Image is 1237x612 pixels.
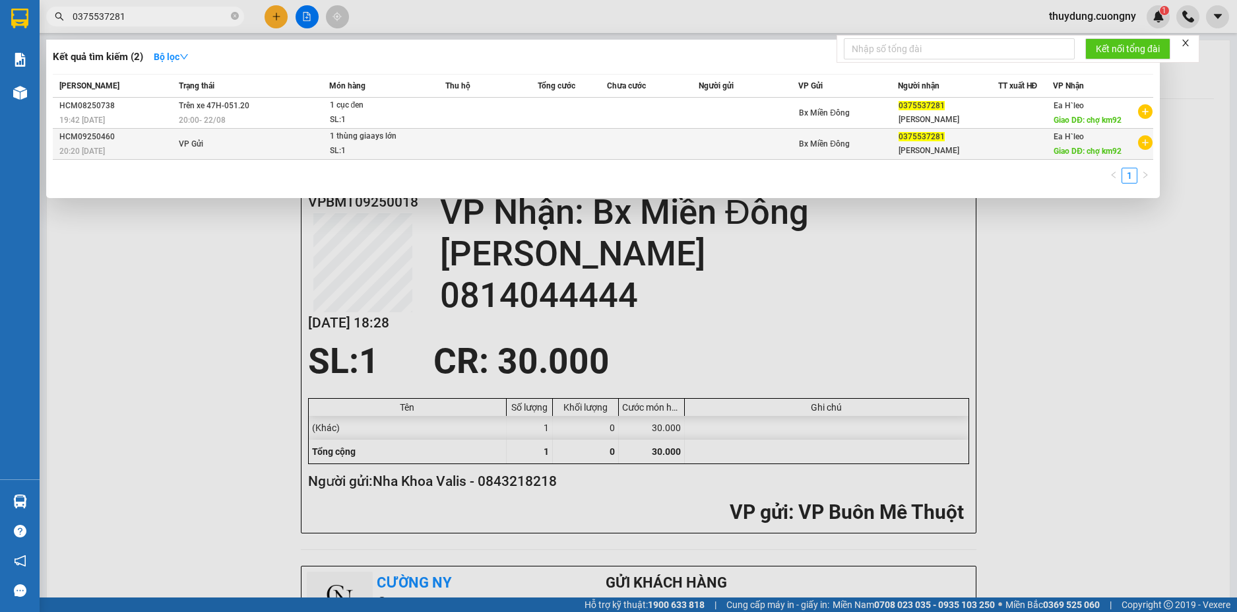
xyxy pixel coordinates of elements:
span: Người nhận [898,81,939,90]
img: warehouse-icon [13,494,27,508]
div: HCM09250460 [59,130,175,144]
span: Ea H`leo [1054,132,1084,141]
span: left [1110,171,1118,179]
span: down [179,52,189,61]
li: Previous Page [1106,168,1122,184]
span: VP Nhận [1053,81,1084,90]
span: [PERSON_NAME] [59,81,119,90]
li: 1 [1122,168,1137,184]
span: plus-circle [1138,135,1153,150]
div: VP Buôn Mê Thuột [11,11,104,43]
button: Kết nối tổng đài [1085,38,1170,59]
div: 1 thùng giaays lớn [330,129,429,144]
span: Bx Miền Đông [799,108,850,118]
span: Kết nối tổng đài [1096,42,1160,56]
span: Nhận: [113,13,144,26]
div: HCM08250738 [59,99,175,113]
button: right [1137,168,1153,184]
span: Trạng thái [179,81,214,90]
span: 0375537281 [899,101,945,110]
div: [PERSON_NAME] [899,113,997,127]
span: Người gửi [699,81,734,90]
span: 0375537281 [899,132,945,141]
img: solution-icon [13,53,27,67]
input: Nhập số tổng đài [844,38,1075,59]
span: close-circle [231,11,239,23]
span: plus-circle [1138,104,1153,119]
div: 0843218218 [11,75,104,93]
span: VP Gửi [179,139,203,149]
span: close-circle [231,12,239,20]
span: right [1141,171,1149,179]
div: 1 cục đen [330,98,429,113]
span: Bx Miền Đông [799,139,850,149]
span: Trên xe 47H-051.20 [179,101,249,110]
span: Giao DĐ: chợ km92 [1054,116,1122,125]
input: Tìm tên, số ĐT hoặc mã đơn [73,9,228,24]
span: 20:00 - 22/08 [179,116,226,125]
span: TT xuất HĐ [998,81,1038,90]
span: question-circle [14,525,26,537]
h3: Kết quả tìm kiếm ( 2 ) [53,50,143,64]
span: Ea H`leo [1054,101,1084,110]
div: [PERSON_NAME] [113,43,220,59]
span: Giao DĐ: chợ km92 [1054,147,1122,156]
span: Món hàng [329,81,365,90]
button: left [1106,168,1122,184]
div: 0814044444 [113,59,220,77]
span: message [14,584,26,597]
span: close [1181,38,1190,48]
img: warehouse-icon [13,86,27,100]
div: Bx Miền Đông [113,11,220,43]
strong: Bộ lọc [154,51,189,62]
div: [PERSON_NAME] [899,144,997,158]
button: Bộ lọcdown [143,46,199,67]
span: Tổng cước [538,81,575,90]
span: 19:42 [DATE] [59,116,105,125]
span: notification [14,555,26,567]
div: SL: 1 [330,113,429,127]
a: 1 [1122,168,1137,183]
span: 20:20 [DATE] [59,147,105,156]
li: Next Page [1137,168,1153,184]
span: Thu hộ [445,81,470,90]
img: logo-vxr [11,9,28,28]
span: search [55,12,64,21]
span: Chưa cước [607,81,646,90]
div: Nha Khoa Valis [11,43,104,75]
span: Gửi: [11,13,32,26]
div: SL: 1 [330,144,429,158]
span: VP Gửi [798,81,823,90]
